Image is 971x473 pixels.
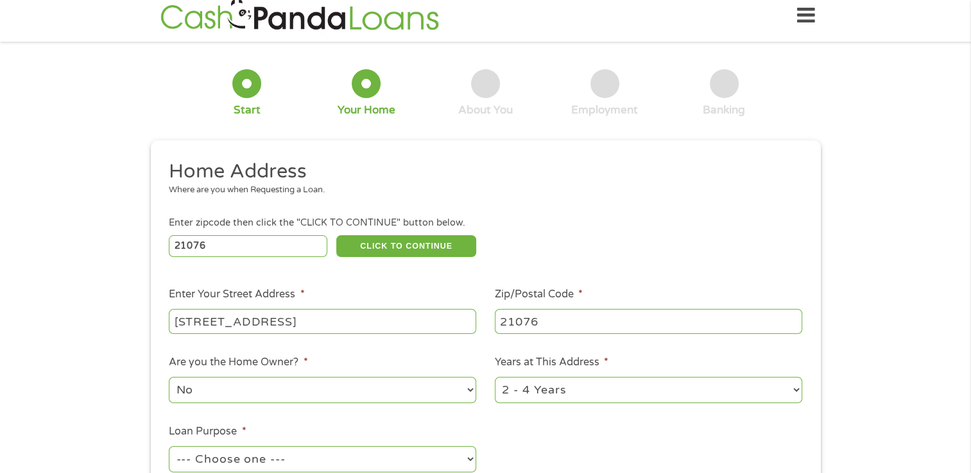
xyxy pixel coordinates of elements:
div: Enter zipcode then click the "CLICK TO CONTINUE" button below. [169,216,802,230]
label: Enter Your Street Address [169,288,304,301]
div: Employment [571,103,638,117]
input: Enter Zipcode (e.g 01510) [169,235,327,257]
input: 1 Main Street [169,309,476,333]
div: Where are you when Requesting a Loan. [169,184,793,197]
button: CLICK TO CONTINUE [336,235,476,257]
label: Years at This Address [495,356,608,369]
div: Your Home [338,103,395,117]
div: About You [458,103,513,117]
label: Loan Purpose [169,425,246,438]
div: Banking [703,103,745,117]
label: Are you the Home Owner? [169,356,307,369]
label: Zip/Postal Code [495,288,583,301]
div: Start [234,103,261,117]
h2: Home Address [169,159,793,185]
